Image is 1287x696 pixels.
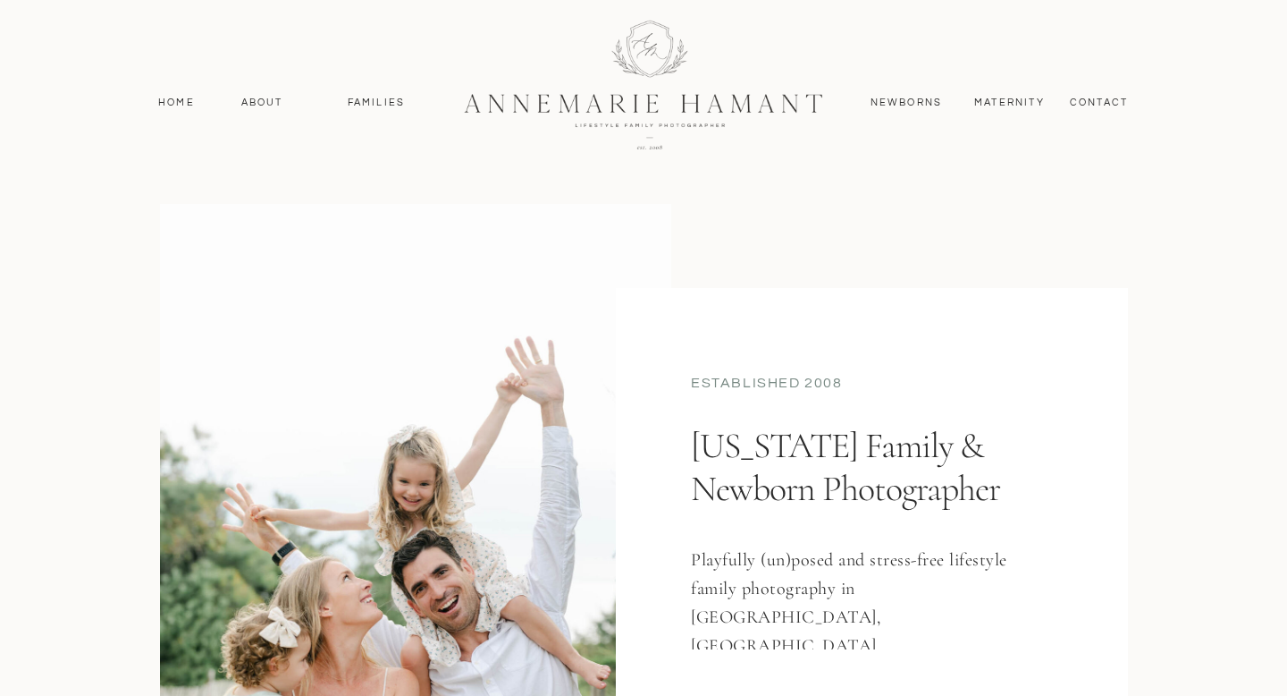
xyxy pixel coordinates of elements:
a: About [236,95,288,111]
a: MAternity [974,95,1043,111]
div: established 2008 [691,373,1054,397]
h1: [US_STATE] Family & Newborn Photographer [691,424,1045,579]
a: contact [1060,95,1138,111]
a: Families [336,95,416,111]
a: Home [150,95,203,111]
a: Newborns [863,95,949,111]
h3: Playfully (un)posed and stress-free lifestyle family photography in [GEOGRAPHIC_DATA], [GEOGRAPHI... [691,546,1028,649]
